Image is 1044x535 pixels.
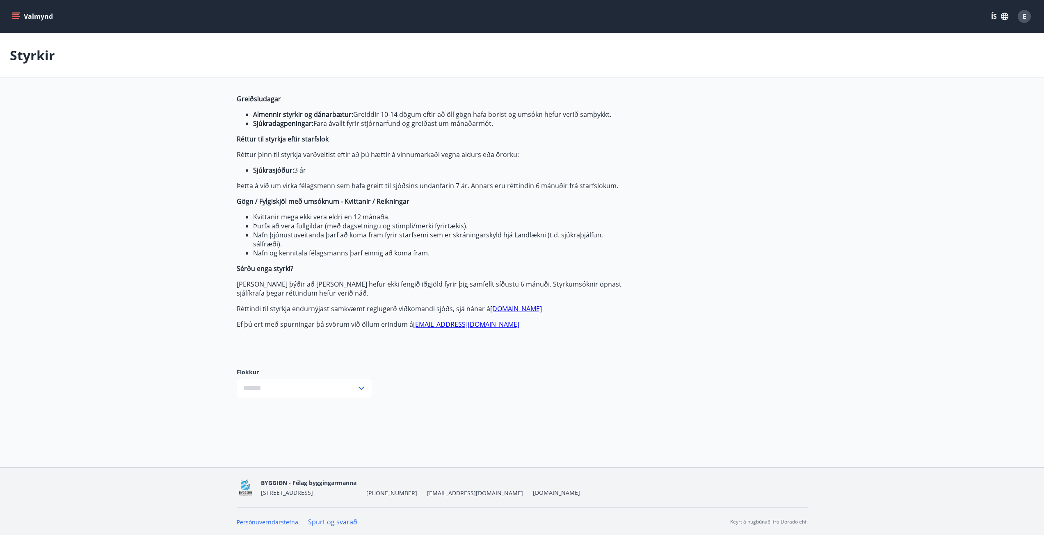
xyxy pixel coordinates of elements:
a: Spurt og svarað [308,517,357,526]
li: Fara ávallt fyrir stjórnarfund og greiðast um mánaðarmót. [253,119,624,128]
img: BKlGVmlTW1Qrz68WFGMFQUcXHWdQd7yePWMkvn3i.png [237,479,254,496]
p: Réttur þinn til styrkja varðveitist eftir að þú hættir á vinnumarkaði vegna aldurs eða örorku: [237,150,624,159]
p: [PERSON_NAME] þýðir að [PERSON_NAME] hefur ekki fengið iðgjöld fyrir þig samfellt síðustu 6 mánuð... [237,280,624,298]
li: 3 ár [253,166,624,175]
label: Flokkur [237,368,372,376]
span: [EMAIL_ADDRESS][DOMAIN_NAME] [427,489,523,497]
li: Nafn þjónustuveitanda þarf að koma fram fyrir starfsemi sem er skráningarskyld hjá Landlækni (t.d... [253,230,624,248]
a: [DOMAIN_NAME] [490,304,542,313]
strong: Greiðsludagar [237,94,281,103]
button: menu [10,9,56,24]
p: Keyrt á hugbúnaði frá Dorado ehf. [730,518,808,526]
strong: Sjúkradagpeningar: [253,119,313,128]
button: E [1014,7,1034,26]
a: Persónuverndarstefna [237,518,298,526]
span: BYGGIÐN - Félag byggingarmanna [261,479,356,487]
li: Þurfa að vera fullgildar (með dagsetningu og stimpli/merki fyrirtækis). [253,221,624,230]
a: [EMAIL_ADDRESS][DOMAIN_NAME] [413,320,519,329]
a: [DOMAIN_NAME] [533,489,580,496]
li: Kvittanir mega ekki vera eldri en 12 mánaða. [253,212,624,221]
li: Nafn og kennitala félagsmanns þarf einnig að koma fram. [253,248,624,257]
span: [STREET_ADDRESS] [261,489,313,496]
p: Styrkir [10,46,55,64]
li: Greiddir 10-14 dögum eftir að öll gögn hafa borist og umsókn hefur verið samþykkt. [253,110,624,119]
p: Þetta á við um virka félagsmenn sem hafa greitt til sjóðsins undanfarin 7 ár. Annars eru réttindi... [237,181,624,190]
p: Réttindi til styrkja endurnýjast samkvæmt reglugerð viðkomandi sjóðs, sjá nánar á [237,304,624,313]
strong: Sérðu enga styrki? [237,264,293,273]
strong: Réttur til styrkja eftir starfslok [237,134,329,143]
strong: Almennir styrkir og dánarbætur: [253,110,353,119]
p: Ef þú ert með spurningar þá svörum við öllum erindum á [237,320,624,329]
strong: Gögn / Fylgiskjöl með umsóknum - Kvittanir / Reikningar [237,197,409,206]
span: [PHONE_NUMBER] [366,489,417,497]
button: ÍS [987,9,1013,24]
span: E [1023,12,1026,21]
strong: Sjúkrasjóður: [253,166,294,175]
